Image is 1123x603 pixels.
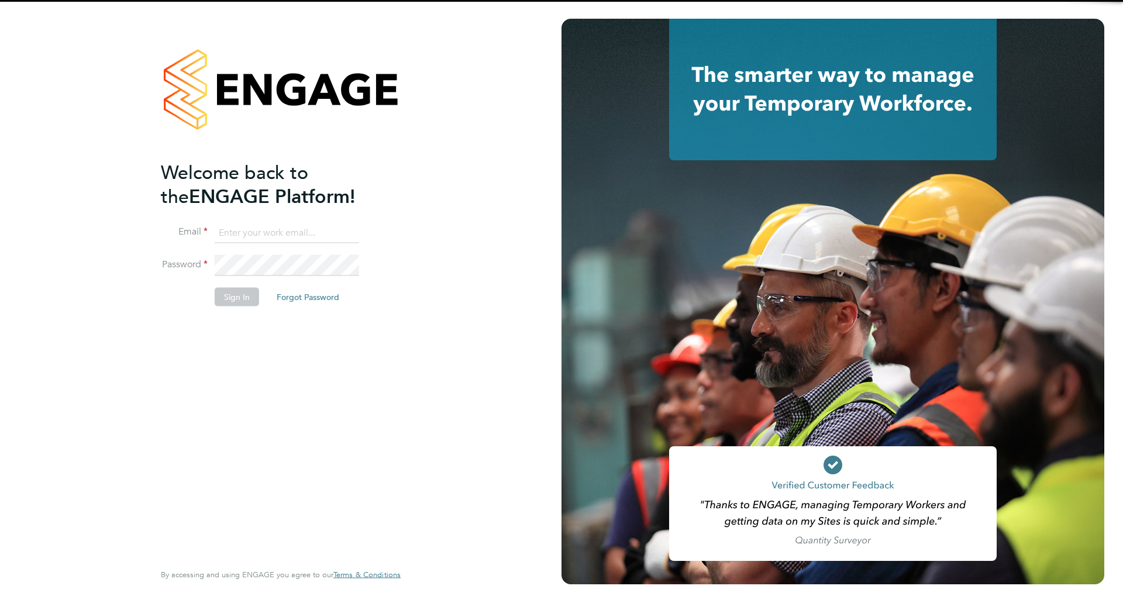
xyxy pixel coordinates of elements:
[215,288,259,306] button: Sign In
[161,161,308,208] span: Welcome back to the
[161,259,208,271] label: Password
[333,570,401,580] a: Terms & Conditions
[215,222,359,243] input: Enter your work email...
[161,570,401,580] span: By accessing and using ENGAGE you agree to our
[267,288,349,306] button: Forgot Password
[161,226,208,238] label: Email
[161,160,389,208] h2: ENGAGE Platform!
